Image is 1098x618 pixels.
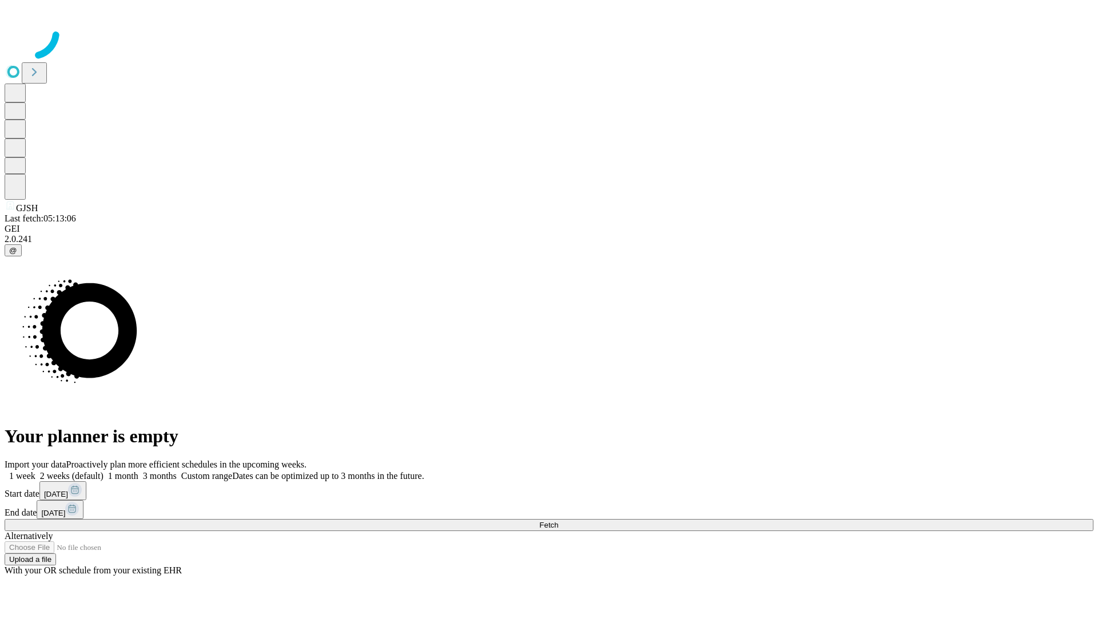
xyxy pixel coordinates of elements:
[5,531,53,541] span: Alternatively
[37,500,83,519] button: [DATE]
[40,471,104,481] span: 2 weeks (default)
[66,459,307,469] span: Proactively plan more efficient schedules in the upcoming weeks.
[143,471,177,481] span: 3 months
[5,213,76,223] span: Last fetch: 05:13:06
[108,471,138,481] span: 1 month
[9,246,17,255] span: @
[5,500,1093,519] div: End date
[539,521,558,529] span: Fetch
[5,565,182,575] span: With your OR schedule from your existing EHR
[5,244,22,256] button: @
[5,459,66,469] span: Import your data
[5,481,1093,500] div: Start date
[39,481,86,500] button: [DATE]
[9,471,35,481] span: 1 week
[232,471,424,481] span: Dates can be optimized up to 3 months in the future.
[5,426,1093,447] h1: Your planner is empty
[5,224,1093,234] div: GEI
[181,471,232,481] span: Custom range
[16,203,38,213] span: GJSH
[5,519,1093,531] button: Fetch
[44,490,68,498] span: [DATE]
[5,234,1093,244] div: 2.0.241
[41,509,65,517] span: [DATE]
[5,553,56,565] button: Upload a file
